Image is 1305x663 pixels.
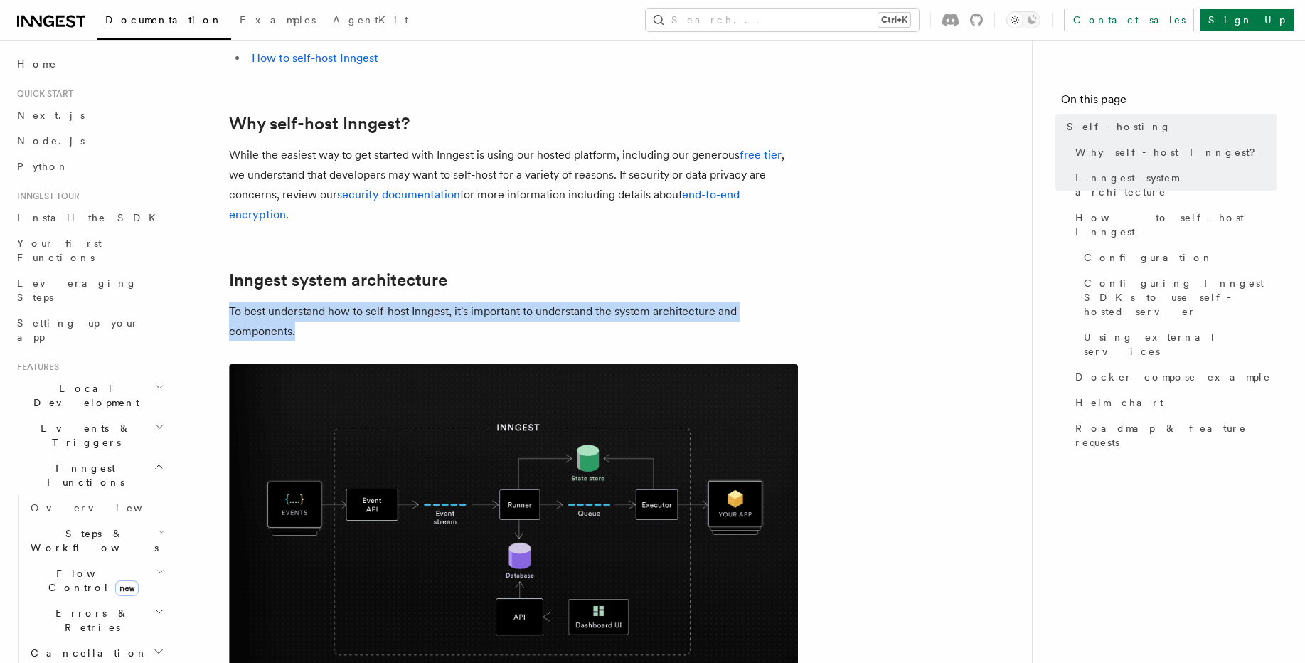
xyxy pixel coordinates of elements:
[11,455,167,495] button: Inngest Functions
[1070,139,1277,165] a: Why self-host Inngest?
[1064,9,1194,31] a: Contact sales
[25,495,167,521] a: Overview
[1075,171,1277,199] span: Inngest system architecture
[1070,364,1277,390] a: Docker compose example
[11,270,167,310] a: Leveraging Steps
[1075,211,1277,239] span: How to self-host Inngest
[17,212,164,223] span: Install the SDK
[17,277,137,303] span: Leveraging Steps
[11,376,167,415] button: Local Development
[25,561,167,600] button: Flow Controlnew
[25,606,154,635] span: Errors & Retries
[1075,370,1271,384] span: Docker compose example
[11,128,167,154] a: Node.js
[11,88,73,100] span: Quick start
[1006,11,1040,28] button: Toggle dark mode
[229,145,798,225] p: While the easiest way to get started with Inngest is using our hosted platform, including our gen...
[115,580,139,596] span: new
[11,310,167,350] a: Setting up your app
[1075,396,1163,410] span: Helm chart
[11,51,167,77] a: Home
[1067,120,1171,134] span: Self-hosting
[240,14,316,26] span: Examples
[11,461,154,489] span: Inngest Functions
[11,191,80,202] span: Inngest tour
[25,526,159,555] span: Steps & Workflows
[25,566,156,595] span: Flow Control
[1200,9,1294,31] a: Sign Up
[17,317,139,343] span: Setting up your app
[1061,91,1277,114] h4: On this page
[97,4,231,40] a: Documentation
[1070,165,1277,205] a: Inngest system architecture
[11,381,155,410] span: Local Development
[1070,390,1277,415] a: Helm chart
[337,188,460,201] a: security documentation
[333,14,408,26] span: AgentKit
[1078,324,1277,364] a: Using external services
[878,13,910,27] kbd: Ctrl+K
[17,110,85,121] span: Next.js
[31,502,177,514] span: Overview
[229,302,798,341] p: To best understand how to self-host Inngest, it's important to understand the system architecture...
[646,9,919,31] button: Search...Ctrl+K
[252,51,378,65] a: How to self-host Inngest
[1084,330,1277,359] span: Using external services
[324,4,417,38] a: AgentKit
[1075,421,1277,450] span: Roadmap & feature requests
[11,154,167,179] a: Python
[1078,270,1277,324] a: Configuring Inngest SDKs to use self-hosted server
[1084,250,1213,265] span: Configuration
[229,270,447,290] a: Inngest system architecture
[11,421,155,450] span: Events & Triggers
[11,361,59,373] span: Features
[229,114,410,134] a: Why self-host Inngest?
[25,600,167,640] button: Errors & Retries
[1061,114,1277,139] a: Self-hosting
[11,230,167,270] a: Your first Functions
[105,14,223,26] span: Documentation
[740,148,782,161] a: free tier
[11,415,167,455] button: Events & Triggers
[17,238,102,263] span: Your first Functions
[1078,245,1277,270] a: Configuration
[17,57,57,71] span: Home
[17,161,69,172] span: Python
[1070,415,1277,455] a: Roadmap & feature requests
[1070,205,1277,245] a: How to self-host Inngest
[231,4,324,38] a: Examples
[11,102,167,128] a: Next.js
[1084,276,1277,319] span: Configuring Inngest SDKs to use self-hosted server
[1075,145,1265,159] span: Why self-host Inngest?
[11,205,167,230] a: Install the SDK
[25,521,167,561] button: Steps & Workflows
[17,135,85,147] span: Node.js
[25,646,148,660] span: Cancellation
